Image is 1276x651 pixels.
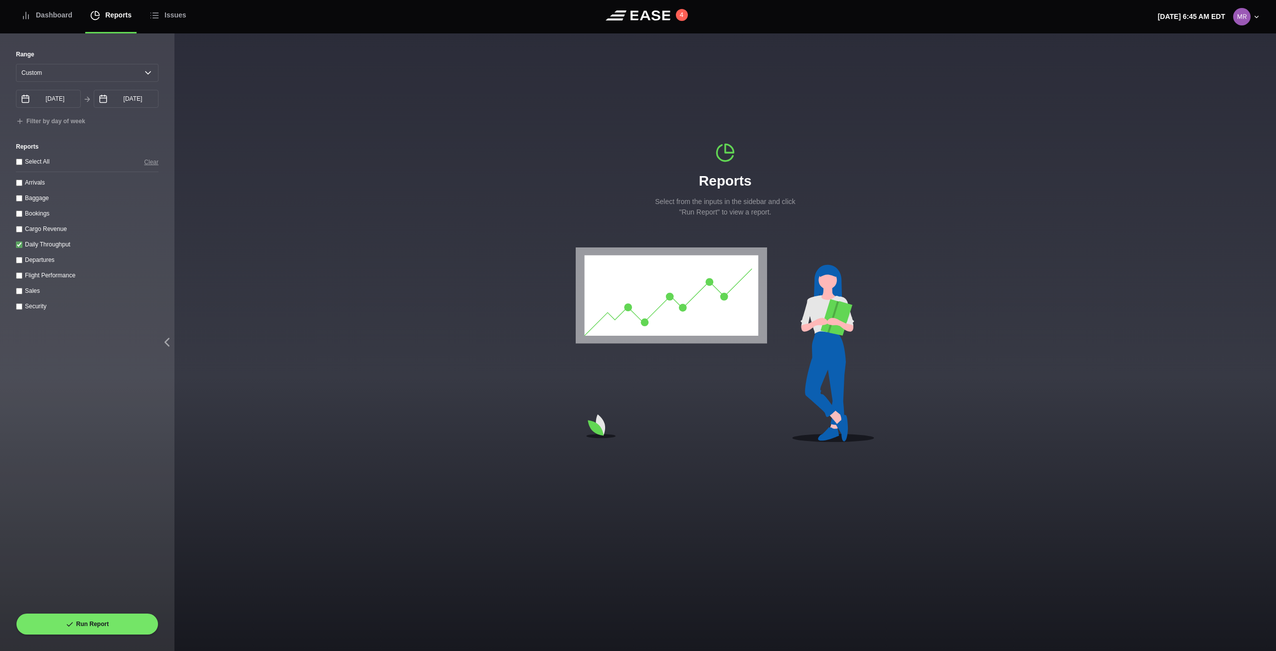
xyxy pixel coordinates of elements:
[650,197,800,217] p: Select from the inputs in the sidebar and click "Run Report" to view a report.
[94,90,159,108] input: mm/dd/yyyy
[25,179,45,186] label: Arrivals
[650,171,800,192] h1: Reports
[25,195,49,202] label: Baggage
[25,287,40,294] label: Sales
[25,225,67,232] label: Cargo Revenue
[1233,8,1251,25] img: 0b2ed616698f39eb9cebe474ea602d52
[1158,11,1225,22] p: [DATE] 6:45 AM EDT
[25,272,75,279] label: Flight Performance
[25,303,46,310] label: Security
[16,142,159,151] label: Reports
[144,157,159,167] button: Clear
[16,50,159,59] label: Range
[25,158,49,165] label: Select All
[25,256,54,263] label: Departures
[16,118,85,126] button: Filter by day of week
[650,143,800,217] div: Reports
[25,241,70,248] label: Daily Throughput
[676,9,688,21] button: 4
[16,90,81,108] input: mm/dd/yyyy
[25,210,49,217] label: Bookings
[16,613,159,635] button: Run Report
